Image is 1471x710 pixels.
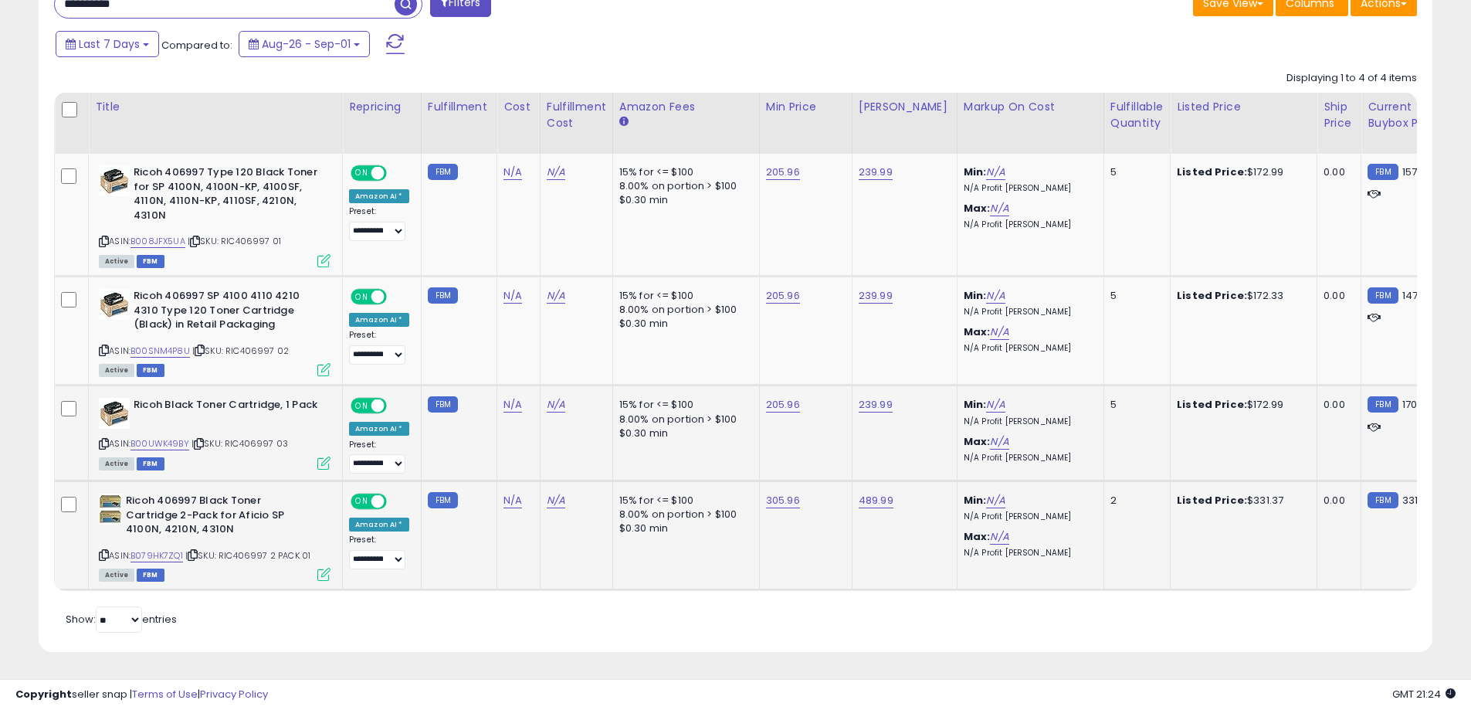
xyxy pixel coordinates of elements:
p: N/A Profit [PERSON_NAME] [964,183,1092,194]
small: FBM [1368,396,1398,413]
div: 0.00 [1324,494,1349,508]
b: Max: [964,324,991,339]
div: Preset: [349,330,409,365]
b: Listed Price: [1177,397,1247,412]
div: 15% for <= $100 [619,289,747,303]
div: ASIN: [99,165,330,266]
div: 0.00 [1324,289,1349,303]
span: ON [352,399,371,413]
span: OFF [385,290,409,304]
a: Privacy Policy [200,687,268,702]
span: | SKU: RIC406997 2 PACK 01 [185,549,310,562]
small: FBM [428,492,458,508]
img: 51Ddxm6pkeL._SL40_.jpg [99,494,122,525]
img: 51V-wqwBAWL._SL40_.jpg [99,165,130,196]
a: 239.99 [859,397,893,413]
span: FBM [137,569,164,582]
th: The percentage added to the cost of goods (COGS) that forms the calculator for Min & Max prices. [957,93,1103,154]
p: N/A Profit [PERSON_NAME] [964,511,1092,522]
div: 8.00% on portion > $100 [619,413,747,426]
span: All listings currently available for purchase on Amazon [99,364,134,377]
div: Cost [503,99,534,115]
a: N/A [547,165,565,180]
div: Preset: [349,535,409,569]
div: Min Price [766,99,846,115]
a: N/A [986,288,1005,304]
a: B079HK7ZQ1 [130,549,183,562]
a: N/A [990,529,1008,545]
div: 5 [1110,165,1158,179]
a: N/A [547,397,565,413]
a: N/A [990,324,1008,340]
div: Displaying 1 to 4 of 4 items [1286,71,1417,86]
span: 2025-09-9 21:24 GMT [1392,687,1456,702]
div: Amazon AI * [349,518,409,532]
b: Ricoh 406997 SP 4100 4110 4210 4310 Type 120 Toner Cartridge (Black) in Retail Packaging [134,289,321,336]
span: Aug-26 - Sep-01 [262,36,351,52]
b: Listed Price: [1177,288,1247,303]
b: Min: [964,397,987,412]
span: All listings currently available for purchase on Amazon [99,255,134,268]
div: ASIN: [99,289,330,375]
div: Title [95,99,336,115]
span: 147.99 [1402,288,1433,303]
a: N/A [990,201,1008,216]
div: Ship Price [1324,99,1354,131]
span: All listings currently available for purchase on Amazon [99,569,134,582]
p: N/A Profit [PERSON_NAME] [964,219,1092,230]
div: Amazon Fees [619,99,753,115]
div: Amazon AI * [349,189,409,203]
button: Last 7 Days [56,31,159,57]
div: Fulfillment [428,99,490,115]
span: | SKU: RIC406997 01 [188,235,281,247]
div: 5 [1110,398,1158,412]
span: 331.37 [1402,493,1432,508]
a: 239.99 [859,288,893,304]
div: Preset: [349,440,409,474]
a: N/A [986,493,1005,508]
small: Amazon Fees. [619,115,629,129]
div: Markup on Cost [964,99,1097,115]
div: Amazon AI * [349,422,409,436]
a: N/A [503,288,522,304]
div: $172.99 [1177,398,1305,412]
div: $0.30 min [619,193,747,207]
span: 157.99 [1402,165,1432,179]
img: 51V-wqwBAWL._SL40_.jpg [99,289,130,320]
div: Amazon AI * [349,313,409,327]
div: $331.37 [1177,494,1305,508]
a: Terms of Use [132,687,198,702]
a: B00UWK49BY [130,437,189,450]
a: 239.99 [859,165,893,180]
div: 8.00% on portion > $100 [619,303,747,317]
b: Min: [964,288,987,303]
div: Current Buybox Price [1368,99,1447,131]
p: N/A Profit [PERSON_NAME] [964,548,1092,559]
b: Max: [964,529,991,544]
div: $172.99 [1177,165,1305,179]
a: B008JFX5UA [130,235,185,248]
span: FBM [137,457,164,471]
div: 15% for <= $100 [619,398,747,412]
strong: Copyright [15,687,72,702]
small: FBM [1368,287,1398,304]
span: 170.98 [1402,397,1432,412]
div: Repricing [349,99,415,115]
div: Fulfillment Cost [547,99,606,131]
div: ASIN: [99,398,330,468]
span: All listings currently available for purchase on Amazon [99,457,134,471]
a: B00SNM4P8U [130,345,190,358]
div: $0.30 min [619,317,747,331]
span: FBM [137,364,164,377]
a: 489.99 [859,493,893,508]
a: N/A [503,397,522,413]
a: 305.96 [766,493,800,508]
div: Preset: [349,206,409,241]
b: Ricoh Black Toner Cartridge, 1 Pack [134,398,321,416]
div: 0.00 [1324,165,1349,179]
span: | SKU: RIC406997 02 [192,345,289,357]
a: N/A [547,493,565,508]
span: ON [352,167,371,180]
b: Listed Price: [1177,165,1247,179]
div: 15% for <= $100 [619,494,747,508]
